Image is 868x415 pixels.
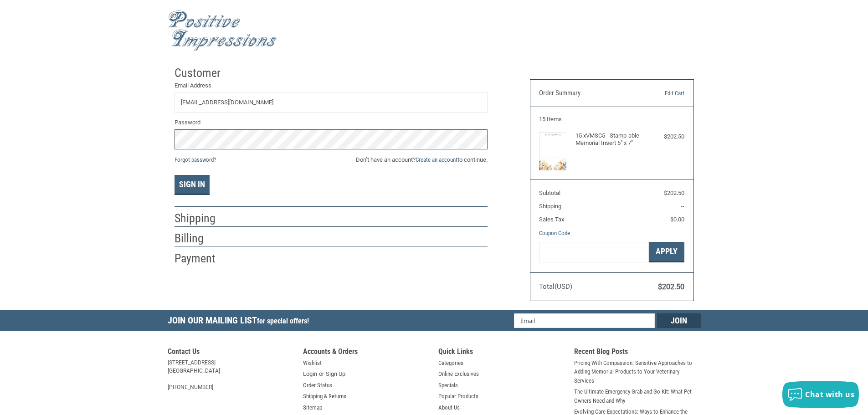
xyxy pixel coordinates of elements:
[356,155,488,164] span: Don’t have an account? to continue.
[175,66,228,81] h2: Customer
[303,381,332,390] a: Order Status
[438,369,479,379] a: Online Exclusives
[574,359,701,385] a: Pricing With Compassion: Sensitive Approaches to Adding Memorial Products to Your Veterinary Serv...
[326,369,345,379] a: Sign Up
[438,359,463,368] a: Categories
[168,310,313,333] h5: Join Our Mailing List
[539,230,570,236] a: Coupon Code
[657,313,701,328] input: Join
[438,392,478,401] a: Popular Products
[575,132,646,147] h4: 15 x VMSC5 - Stamp-able Memorial Insert 5" x 7"
[658,282,684,291] span: $202.50
[514,313,655,328] input: Email
[438,403,460,412] a: About Us
[539,116,684,123] h3: 15 Items
[303,403,322,412] a: Sitemap
[670,216,684,223] span: $0.00
[175,118,488,127] label: Password
[539,203,561,210] span: Shipping
[416,156,457,163] a: Create an account
[574,347,701,359] h5: Recent Blog Posts
[175,81,488,90] label: Email Address
[539,242,649,262] input: Gift Certificate or Coupon Code
[539,190,560,196] span: Subtotal
[805,389,854,400] span: Chat with us
[539,282,572,291] span: Total (USD)
[168,347,294,359] h5: Contact Us
[303,392,346,401] a: Shipping & Returns
[303,369,317,379] a: Login
[175,156,216,163] a: Forgot password?
[438,347,565,359] h5: Quick Links
[648,132,684,141] div: $202.50
[313,369,329,379] span: or
[175,251,228,266] h2: Payment
[574,387,701,405] a: The Ultimate Emergency Grab-and-Go Kit: What Pet Owners Need and Why
[539,89,638,98] h3: Order Summary
[303,359,322,368] a: Wishlist
[168,359,294,391] address: [STREET_ADDRESS] [GEOGRAPHIC_DATA] [PHONE_NUMBER]
[649,242,684,262] button: Apply
[782,381,859,408] button: Chat with us
[303,347,430,359] h5: Accounts & Orders
[438,381,458,390] a: Specials
[257,317,309,325] span: for special offers!
[681,203,684,210] span: --
[168,10,277,51] img: Positive Impressions
[638,89,684,98] a: Edit Cart
[175,211,228,226] h2: Shipping
[175,231,228,246] h2: Billing
[539,216,564,223] span: Sales Tax
[664,190,684,196] span: $202.50
[175,175,210,195] button: Sign In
